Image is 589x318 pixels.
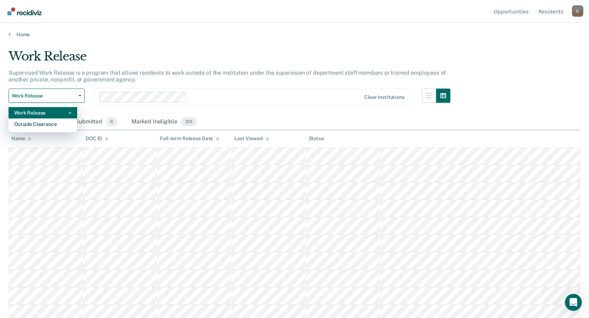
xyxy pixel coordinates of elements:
button: Profile dropdown button [572,5,583,17]
div: Submitted8 [74,114,119,130]
div: S [572,5,583,17]
div: Marked Ineligible224 [130,114,198,130]
iframe: Intercom live chat [565,294,582,311]
span: Work Release [12,93,76,99]
div: Name [11,136,31,142]
img: Recidiviz [7,7,42,15]
div: Work Release [14,107,71,118]
p: Supervised Work Release is a program that allows residents to work outside of the institution und... [9,69,446,83]
div: DOC ID [86,136,108,142]
button: Work Release [9,89,85,103]
div: Dropdown Menu [9,104,77,133]
a: Home [9,31,580,38]
div: Clear institutions [364,94,405,100]
span: 8 [106,117,117,126]
span: 224 [181,117,197,126]
div: Outside Clearance [14,118,71,130]
div: Full-term Release Date [160,136,219,142]
div: Status [309,136,324,142]
div: Work Release [9,49,450,69]
div: Last Viewed [234,136,269,142]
